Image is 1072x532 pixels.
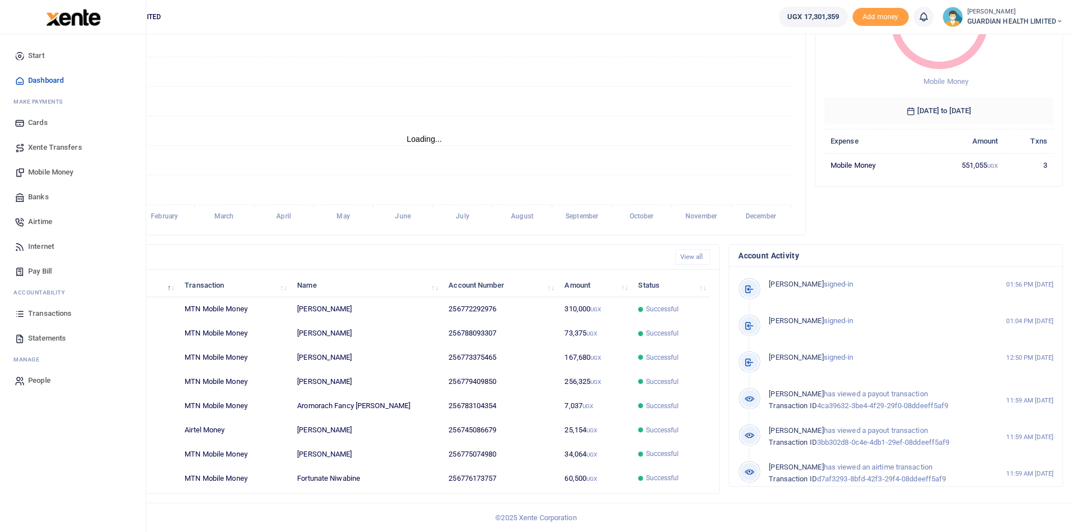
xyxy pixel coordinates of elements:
td: Fortunate Niwabine [291,466,442,490]
td: 256788093307 [442,321,558,346]
th: Txns [1004,129,1053,153]
td: 551,055 [922,153,1004,177]
span: [PERSON_NAME] [769,316,823,325]
span: Transactions [28,308,71,319]
span: countability [22,288,65,297]
a: View all [675,249,711,265]
a: Internet [9,234,137,259]
span: Mobile Money [28,167,73,178]
p: has viewed a payout transaction 4ca39632-3be4-4f29-29f0-08ddeeff5af9 [769,388,982,412]
tspan: September [566,213,599,221]
span: [PERSON_NAME] [769,390,823,398]
span: [PERSON_NAME] [769,280,823,288]
text: Loading... [407,135,442,144]
a: People [9,368,137,393]
td: MTN Mobile Money [178,321,291,346]
span: Start [28,50,44,61]
small: UGX [586,427,597,433]
th: Name: activate to sort column ascending [291,273,442,297]
small: 11:59 AM [DATE] [1006,396,1053,405]
td: [PERSON_NAME] [291,418,442,442]
h4: Recent Transactions [52,251,666,263]
small: UGX [586,330,597,337]
img: profile-user [943,7,963,27]
small: 11:59 AM [DATE] [1006,432,1053,442]
tspan: February [151,213,178,221]
span: Successful [646,473,679,483]
span: [PERSON_NAME] [769,463,823,471]
small: 12:50 PM [DATE] [1006,353,1053,363]
span: Successful [646,328,679,338]
td: Aromorach Fancy [PERSON_NAME] [291,394,442,418]
small: UGX [586,476,597,482]
span: Cards [28,117,48,128]
span: Internet [28,241,54,252]
span: Statements [28,333,66,344]
span: Successful [646,304,679,314]
span: Pay Bill [28,266,52,277]
td: MTN Mobile Money [178,394,291,418]
li: Toup your wallet [853,8,909,26]
td: [PERSON_NAME] [291,346,442,370]
small: UGX [590,306,601,312]
li: Ac [9,284,137,301]
a: Statements [9,326,137,351]
span: Airtime [28,216,52,227]
a: Airtime [9,209,137,234]
td: 256,325 [558,370,632,394]
p: signed-in [769,315,982,327]
td: 25,154 [558,418,632,442]
td: Airtel Money [178,418,291,442]
th: Transaction: activate to sort column ascending [178,273,291,297]
a: Pay Bill [9,259,137,284]
tspan: June [395,213,411,221]
span: Successful [646,425,679,435]
img: logo-large [46,9,101,26]
span: GUARDIAN HEALTH LIMITED [967,16,1063,26]
span: UGX 17,301,359 [787,11,839,23]
td: 256783104354 [442,394,558,418]
small: [PERSON_NAME] [967,7,1063,17]
p: has viewed a payout transaction 3bb302d8-0c4e-4db1-29ef-08ddeeff5af9 [769,425,982,449]
td: MTN Mobile Money [178,297,291,321]
td: 256773375465 [442,346,558,370]
th: Amount [922,129,1004,153]
td: 73,375 [558,321,632,346]
tspan: October [630,213,654,221]
span: Successful [646,401,679,411]
a: UGX 17,301,359 [779,7,847,27]
td: 3 [1004,153,1053,177]
li: M [9,351,137,368]
td: 256776173757 [442,466,558,490]
th: Expense [824,129,922,153]
td: 256772292976 [442,297,558,321]
td: [PERSON_NAME] [291,370,442,394]
li: M [9,93,137,110]
span: Banks [28,191,49,203]
tspan: April [276,213,290,221]
a: logo-small logo-large logo-large [45,12,101,21]
span: Add money [853,8,909,26]
td: 34,064 [558,442,632,466]
a: Start [9,43,137,68]
h4: Account Activity [738,249,1053,262]
p: signed-in [769,279,982,290]
td: MTN Mobile Money [178,442,291,466]
th: Account Number: activate to sort column ascending [442,273,558,297]
a: Transactions [9,301,137,326]
span: Transaction ID [769,475,817,483]
small: UGX [590,379,601,385]
td: [PERSON_NAME] [291,321,442,346]
span: anage [19,355,40,364]
h6: [DATE] to [DATE] [824,97,1053,124]
a: Banks [9,185,137,209]
a: profile-user [PERSON_NAME] GUARDIAN HEALTH LIMITED [943,7,1063,27]
a: Dashboard [9,68,137,93]
td: 256775074980 [442,442,558,466]
td: 256779409850 [442,370,558,394]
span: [PERSON_NAME] [769,426,823,435]
tspan: May [337,213,349,221]
a: Add money [853,12,909,20]
span: People [28,375,51,386]
span: [PERSON_NAME] [769,353,823,361]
